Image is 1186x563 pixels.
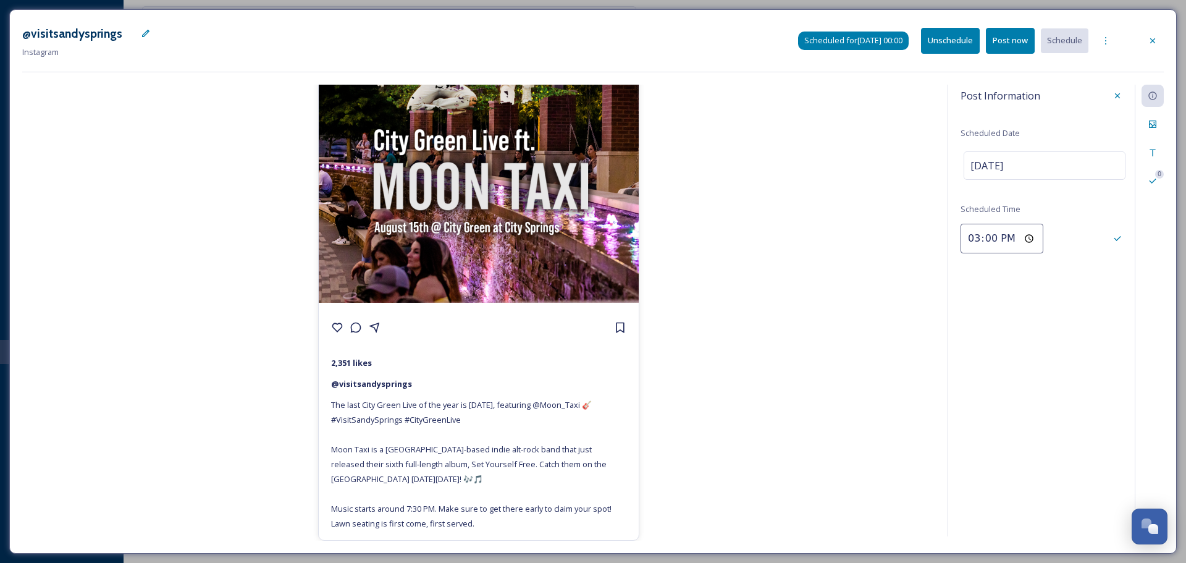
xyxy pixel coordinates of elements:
h3: @visitsandysprings [22,25,122,43]
button: Open Chat [1132,509,1167,544]
button: Post now [986,28,1035,53]
button: Schedule [1041,28,1088,53]
strong: 2,351 likes [331,357,372,368]
span: Scheduled Time [961,203,1020,214]
span: Scheduled for [DATE] 00:00 [804,35,902,46]
button: Unschedule [921,28,980,53]
span: [DATE] [970,158,1003,173]
span: Scheduled Date [961,127,1020,138]
span: Post Information [961,88,1040,103]
div: 0 [1155,170,1164,179]
span: Instagram [22,46,59,57]
span: The last City Green Live of the year is [DATE], featuring @Moon_Taxi 🎸 #VisitSandySprings #CityGr... [331,399,613,529]
strong: @ visitsandysprings [331,378,412,389]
